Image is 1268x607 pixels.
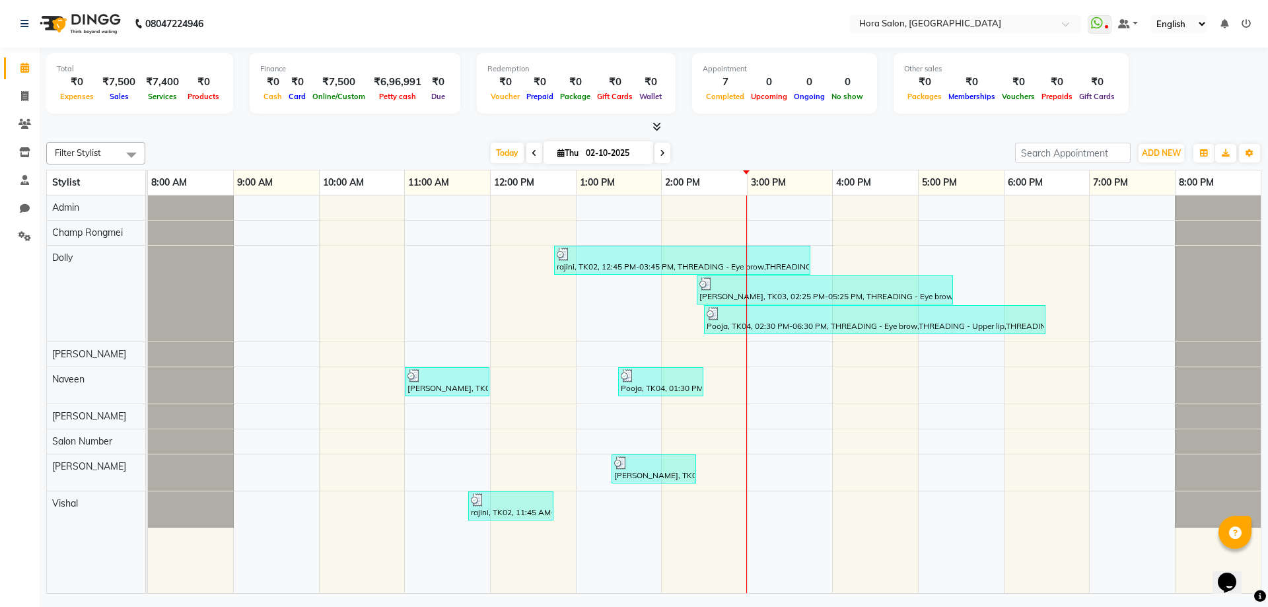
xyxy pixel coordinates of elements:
[555,248,809,273] div: rajini, TK02, 12:45 PM-03:45 PM, THREADING - Eye brow,THREADING - Upper lip,THREADING - Chin
[260,63,450,75] div: Finance
[828,75,866,90] div: 0
[184,75,223,90] div: ₹0
[1076,92,1118,101] span: Gift Cards
[833,173,874,192] a: 4:00 PM
[919,173,960,192] a: 5:00 PM
[748,75,791,90] div: 0
[1213,554,1255,594] iframe: chat widget
[662,173,703,192] a: 2:00 PM
[141,75,184,90] div: ₹7,400
[557,92,594,101] span: Package
[698,277,952,303] div: [PERSON_NAME], TK03, 02:25 PM-05:25 PM, THREADING - Eye brow,THREADING - Upper lip,THREADING - Fo...
[904,63,1118,75] div: Other sales
[491,173,538,192] a: 12:00 PM
[320,173,367,192] a: 10:00 AM
[705,307,1044,332] div: Pooja, TK04, 02:30 PM-06:30 PM, THREADING - Eye brow,THREADING - Upper lip,THREADING - Lower lip,...
[406,369,488,394] div: [PERSON_NAME], TK01, 11:00 AM-12:00 PM, STYLING BLOWDRY - Medium
[1076,75,1118,90] div: ₹0
[52,410,126,422] span: [PERSON_NAME]
[57,63,223,75] div: Total
[791,92,828,101] span: Ongoing
[703,75,748,90] div: 7
[828,92,866,101] span: No show
[309,92,369,101] span: Online/Custom
[1004,173,1046,192] a: 6:00 PM
[748,92,791,101] span: Upcoming
[52,460,126,472] span: [PERSON_NAME]
[52,227,123,238] span: Champ Rongmei
[309,75,369,90] div: ₹7,500
[487,92,523,101] span: Voucher
[594,92,636,101] span: Gift Cards
[945,75,999,90] div: ₹0
[145,5,203,42] b: 08047224946
[748,173,789,192] a: 3:00 PM
[582,143,648,163] input: 2025-10-02
[260,75,285,90] div: ₹0
[145,92,180,101] span: Services
[703,63,866,75] div: Appointment
[260,92,285,101] span: Cash
[52,497,78,509] span: Vishal
[427,75,450,90] div: ₹0
[487,75,523,90] div: ₹0
[557,75,594,90] div: ₹0
[428,92,448,101] span: Due
[57,92,97,101] span: Expenses
[703,92,748,101] span: Completed
[1038,75,1076,90] div: ₹0
[52,373,87,385] span: Naveen ‪
[523,75,557,90] div: ₹0
[148,173,190,192] a: 8:00 AM
[523,92,557,101] span: Prepaid
[945,92,999,101] span: Memberships
[1090,173,1131,192] a: 7:00 PM
[554,148,582,158] span: Thu
[577,173,618,192] a: 1:00 PM
[52,348,126,360] span: [PERSON_NAME]
[97,75,141,90] div: ₹7,500
[594,75,636,90] div: ₹0
[636,92,665,101] span: Wallet
[376,92,419,101] span: Petty cash
[491,143,524,163] span: Today
[57,75,97,90] div: ₹0
[487,63,665,75] div: Redemption
[613,456,695,482] div: [PERSON_NAME], TK03, 01:25 PM-02:25 PM, HAIRCUT WOMEN - Creative
[904,75,945,90] div: ₹0
[999,75,1038,90] div: ₹0
[619,369,702,394] div: Pooja, TK04, 01:30 PM-02:30 PM, HAIRCUT WOMEN - Top stylist
[106,92,132,101] span: Sales
[55,147,101,158] span: Filter Stylist
[34,5,124,42] img: logo
[1142,148,1181,158] span: ADD NEW
[52,176,80,188] span: Stylist
[234,173,276,192] a: 9:00 AM
[636,75,665,90] div: ₹0
[470,493,552,518] div: rajini, TK02, 11:45 AM-12:45 PM, BASIC COLOUR WOMEN - ROOTS
[1015,143,1131,163] input: Search Appointment
[52,435,112,447] span: Salon Number
[1176,173,1217,192] a: 8:00 PM
[369,75,427,90] div: ₹6,96,991
[904,92,945,101] span: Packages
[285,92,309,101] span: Card
[1139,144,1184,162] button: ADD NEW
[52,201,79,213] span: Admin
[999,92,1038,101] span: Vouchers
[1038,92,1076,101] span: Prepaids
[405,173,452,192] a: 11:00 AM
[52,252,73,264] span: Dolly
[791,75,828,90] div: 0
[285,75,309,90] div: ₹0
[184,92,223,101] span: Products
